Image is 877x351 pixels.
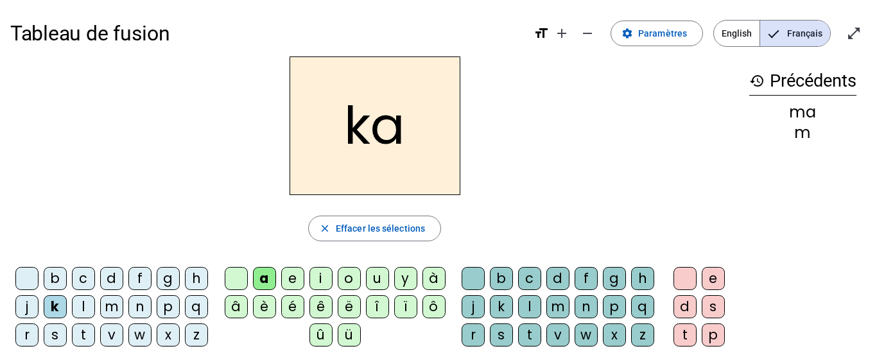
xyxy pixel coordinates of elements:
[281,295,304,318] div: é
[72,267,95,290] div: c
[157,267,180,290] div: g
[128,295,152,318] div: n
[308,216,441,241] button: Effacer les sélections
[100,323,123,347] div: v
[490,323,513,347] div: s
[422,267,446,290] div: à
[841,21,867,46] button: Entrer en plein écran
[702,323,725,347] div: p
[422,295,446,318] div: ô
[338,267,361,290] div: o
[319,223,331,234] mat-icon: close
[749,125,856,141] div: m
[253,267,276,290] div: a
[185,267,208,290] div: h
[338,295,361,318] div: ë
[462,295,485,318] div: j
[309,295,333,318] div: ê
[10,13,523,54] h1: Tableau de fusion
[713,20,831,47] mat-button-toggle-group: Language selection
[336,221,425,236] span: Effacer les sélections
[462,323,485,347] div: r
[157,295,180,318] div: p
[128,323,152,347] div: w
[638,26,687,41] span: Paramètres
[15,323,39,347] div: r
[309,323,333,347] div: û
[518,323,541,347] div: t
[100,267,123,290] div: d
[518,267,541,290] div: c
[534,26,549,41] mat-icon: format_size
[580,26,595,41] mat-icon: remove
[100,295,123,318] div: m
[44,267,67,290] div: b
[760,21,830,46] span: Français
[546,323,569,347] div: v
[72,295,95,318] div: l
[631,323,654,347] div: z
[603,295,626,318] div: p
[338,323,361,347] div: ü
[15,295,39,318] div: j
[603,267,626,290] div: g
[366,295,389,318] div: î
[673,323,697,347] div: t
[490,267,513,290] div: b
[749,67,856,96] h3: Précédents
[225,295,248,318] div: â
[714,21,760,46] span: English
[575,323,598,347] div: w
[554,26,569,41] mat-icon: add
[611,21,703,46] button: Paramètres
[309,267,333,290] div: i
[366,267,389,290] div: u
[185,295,208,318] div: q
[575,295,598,318] div: n
[281,267,304,290] div: e
[128,267,152,290] div: f
[846,26,862,41] mat-icon: open_in_full
[673,295,697,318] div: d
[575,267,598,290] div: f
[72,323,95,347] div: t
[749,105,856,120] div: ma
[549,21,575,46] button: Augmenter la taille de la police
[44,323,67,347] div: s
[546,295,569,318] div: m
[253,295,276,318] div: è
[702,295,725,318] div: s
[603,323,626,347] div: x
[631,295,654,318] div: q
[157,323,180,347] div: x
[518,295,541,318] div: l
[185,323,208,347] div: z
[546,267,569,290] div: d
[490,295,513,318] div: k
[702,267,725,290] div: e
[575,21,600,46] button: Diminuer la taille de la police
[290,56,460,195] h2: ka
[749,73,765,89] mat-icon: history
[394,267,417,290] div: y
[621,28,633,39] mat-icon: settings
[631,267,654,290] div: h
[44,295,67,318] div: k
[394,295,417,318] div: ï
